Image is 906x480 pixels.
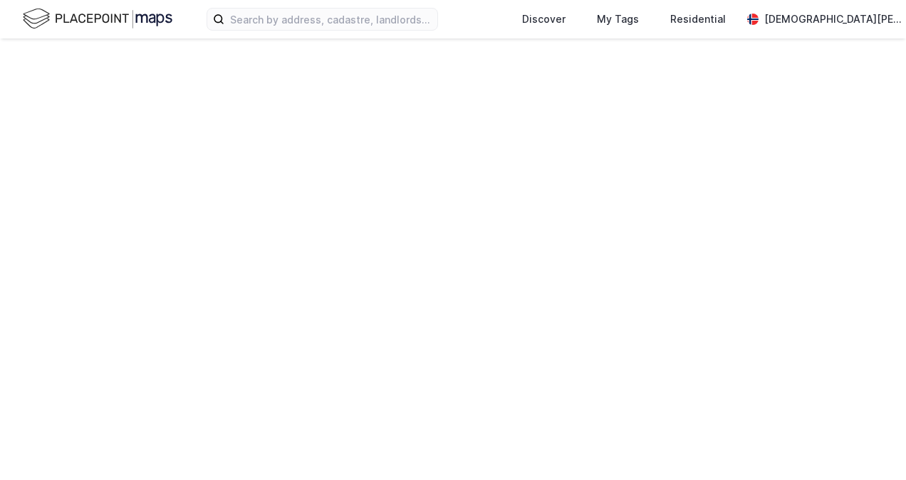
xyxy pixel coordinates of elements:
input: Search by address, cadastre, landlords, tenants or people [224,9,437,30]
div: My Tags [597,11,639,28]
div: Residential [670,11,726,28]
div: Discover [522,11,566,28]
img: logo.f888ab2527a4732fd821a326f86c7f29.svg [23,6,172,31]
